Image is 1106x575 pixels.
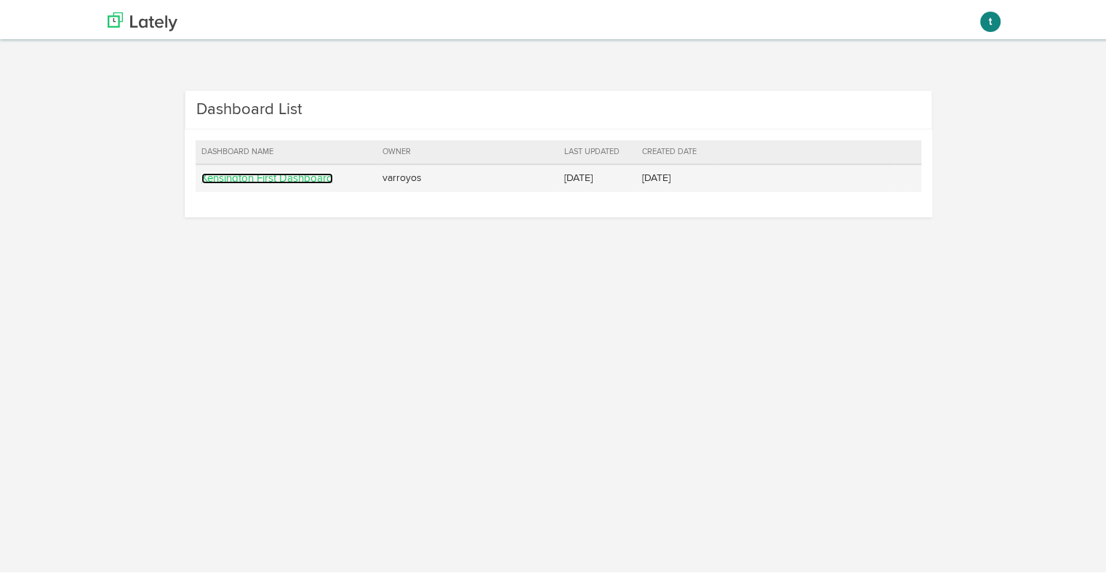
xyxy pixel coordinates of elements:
td: [DATE] [636,161,713,189]
th: Last Updated [558,137,636,161]
th: Created Date [636,137,713,161]
img: logo_lately_bg_light.svg [108,9,177,28]
span: Help [33,10,63,23]
th: Owner [377,137,558,161]
td: varroyos [377,161,558,189]
th: Dashboard Name [196,137,377,161]
td: [DATE] [558,161,636,189]
a: Kensington First Dashboard [201,170,333,181]
h3: Dashboard List [196,95,302,118]
button: t [980,9,1001,29]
